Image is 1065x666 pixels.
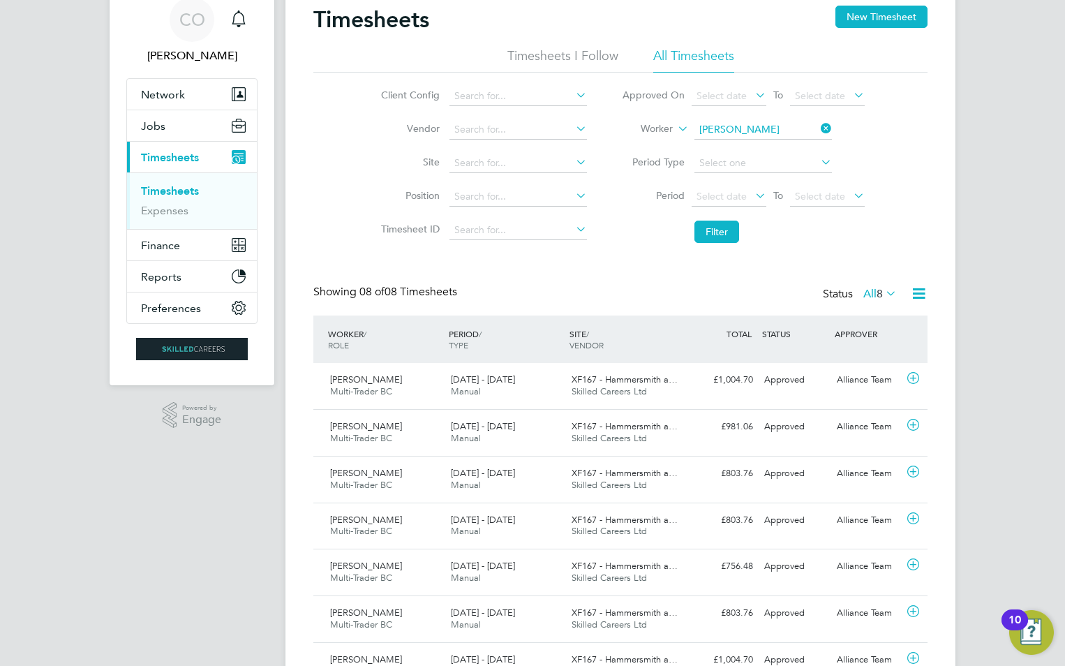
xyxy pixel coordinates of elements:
span: XF167 - Hammersmith a… [572,607,678,619]
div: £803.76 [686,602,759,625]
span: Skilled Careers Ltd [572,619,647,630]
span: [PERSON_NAME] [330,420,402,432]
div: Alliance Team [831,509,904,532]
span: / [479,328,482,339]
span: [PERSON_NAME] [330,653,402,665]
input: Search for... [449,120,587,140]
span: Reports [141,270,181,283]
button: Preferences [127,293,257,323]
span: / [364,328,366,339]
div: 10 [1008,620,1021,638]
button: Network [127,79,257,110]
div: STATUS [759,321,831,346]
button: New Timesheet [835,6,928,28]
span: XF167 - Hammersmith a… [572,653,678,665]
a: Expenses [141,204,188,217]
div: Timesheets [127,172,257,229]
label: Timesheet ID [377,223,440,235]
span: [DATE] - [DATE] [451,467,515,479]
button: Jobs [127,110,257,141]
span: XF167 - Hammersmith a… [572,560,678,572]
h2: Timesheets [313,6,429,34]
span: Manual [451,432,481,444]
label: All [863,287,897,301]
div: Approved [759,462,831,485]
span: [DATE] - [DATE] [451,653,515,665]
div: WORKER [325,321,445,357]
span: XF167 - Hammersmith a… [572,420,678,432]
span: [DATE] - [DATE] [451,607,515,619]
span: Skilled Careers Ltd [572,572,647,584]
span: [DATE] - [DATE] [451,514,515,526]
div: £756.48 [686,555,759,578]
div: £981.06 [686,415,759,438]
span: [PERSON_NAME] [330,467,402,479]
span: Manual [451,385,481,397]
div: Showing [313,285,460,299]
div: Alliance Team [831,369,904,392]
span: Manual [451,619,481,630]
a: Go to home page [126,338,258,360]
span: Multi-Trader BC [330,432,392,444]
span: Manual [451,572,481,584]
input: Select one [694,154,832,173]
div: Status [823,285,900,304]
span: To [769,186,787,205]
span: Timesheets [141,151,199,164]
label: Vendor [377,122,440,135]
span: TYPE [449,339,468,350]
span: Jobs [141,119,165,133]
div: £803.76 [686,462,759,485]
div: Approved [759,509,831,532]
div: Alliance Team [831,555,904,578]
button: Timesheets [127,142,257,172]
label: Period [622,189,685,202]
span: / [586,328,589,339]
span: Select date [697,190,747,202]
span: [PERSON_NAME] [330,373,402,385]
span: 08 of [359,285,385,299]
span: [PERSON_NAME] [330,560,402,572]
button: Reports [127,261,257,292]
input: Search for... [449,87,587,106]
div: Approved [759,415,831,438]
div: Alliance Team [831,462,904,485]
input: Search for... [694,120,832,140]
span: XF167 - Hammersmith a… [572,514,678,526]
span: Craig O'Donovan [126,47,258,64]
span: Skilled Careers Ltd [572,432,647,444]
div: Alliance Team [831,602,904,625]
div: PERIOD [445,321,566,357]
label: Approved On [622,89,685,101]
span: [DATE] - [DATE] [451,560,515,572]
span: Network [141,88,185,101]
label: Worker [610,122,673,136]
span: Preferences [141,302,201,315]
span: Skilled Careers Ltd [572,385,647,397]
div: Alliance Team [831,415,904,438]
span: Finance [141,239,180,252]
a: Timesheets [141,184,199,198]
li: Timesheets I Follow [507,47,618,73]
button: Finance [127,230,257,260]
span: Multi-Trader BC [330,619,392,630]
span: Engage [182,414,221,426]
li: All Timesheets [653,47,734,73]
span: XF167 - Hammersmith a… [572,467,678,479]
label: Position [377,189,440,202]
span: 08 Timesheets [359,285,457,299]
span: ROLE [328,339,349,350]
span: Select date [795,89,845,102]
span: Manual [451,479,481,491]
span: Manual [451,525,481,537]
span: [PERSON_NAME] [330,607,402,619]
span: TOTAL [727,328,752,339]
span: [DATE] - [DATE] [451,373,515,385]
input: Search for... [449,187,587,207]
span: 8 [877,287,883,301]
span: Multi-Trader BC [330,572,392,584]
span: Skilled Careers Ltd [572,479,647,491]
span: Select date [697,89,747,102]
span: To [769,86,787,104]
span: CO [179,10,205,29]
